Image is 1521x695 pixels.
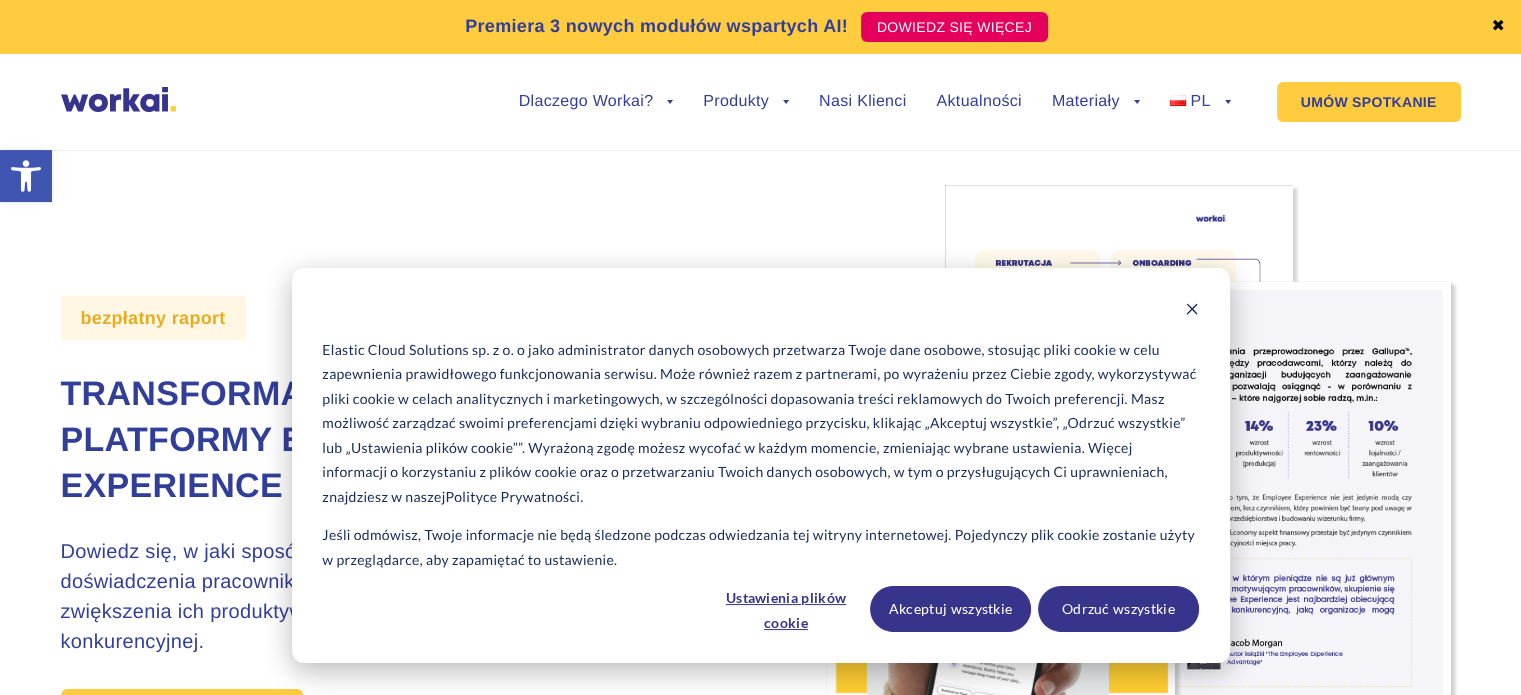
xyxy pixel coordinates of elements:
a: Polityce Prywatności. [446,485,584,510]
button: Ustawienia plików cookie [709,586,863,632]
button: Odrzuć wszystkie [1038,586,1199,632]
span: PL [1190,93,1210,110]
a: Produkty [703,94,789,110]
a: Aktualności [936,94,1021,110]
p: Jeśli odmówisz, Twoje informacje nie będą śledzone podczas odwiedzania tej witryny internetowej. ... [322,523,1198,572]
a: Materiały [1052,94,1140,110]
div: Cookie banner [292,268,1230,663]
a: DOWIEDZ SIĘ WIĘCEJ [861,12,1048,42]
h1: Transformacja Miejsca Pracy: Platformy Employee Experience [61,372,705,510]
a: Dlaczego Workai? [519,94,674,110]
a: UMÓW SPOTKANIE [1277,82,1461,122]
label: bezpłatny raport [61,296,246,340]
a: ✖ [1491,19,1505,35]
h3: Dowiedz się, w jaki sposób technologia i AI wpływają na doświadczenia pracowników w organizacji, ... [61,537,705,657]
button: Dismiss cookie banner [1185,299,1199,324]
p: Elastic Cloud Solutions sp. z o. o jako administrator danych osobowych przetwarza Twoje dane osob... [322,338,1198,510]
button: Akceptuj wszystkie [870,586,1031,632]
a: Nasi Klienci [819,94,906,110]
p: Premiera 3 nowych modułów wspartych AI! [465,13,848,40]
